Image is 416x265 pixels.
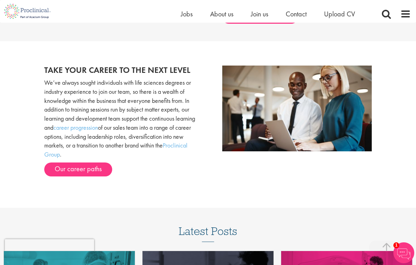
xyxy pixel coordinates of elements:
[181,9,193,18] a: Jobs
[393,242,399,248] span: 1
[44,66,203,75] h2: Take your career to the next level
[5,239,94,260] iframe: reCAPTCHA
[179,225,237,242] h3: Latest Posts
[44,78,203,159] p: We’ve always sought individuals with life sciences degrees or industry experience to join our tea...
[286,9,307,18] a: Contact
[53,123,98,131] a: career progression
[44,141,187,158] a: Proclinical Group
[44,162,112,176] a: Our career paths
[393,242,414,263] img: Chatbot
[210,9,233,18] a: About us
[251,9,268,18] a: Join us
[324,9,355,18] a: Upload CV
